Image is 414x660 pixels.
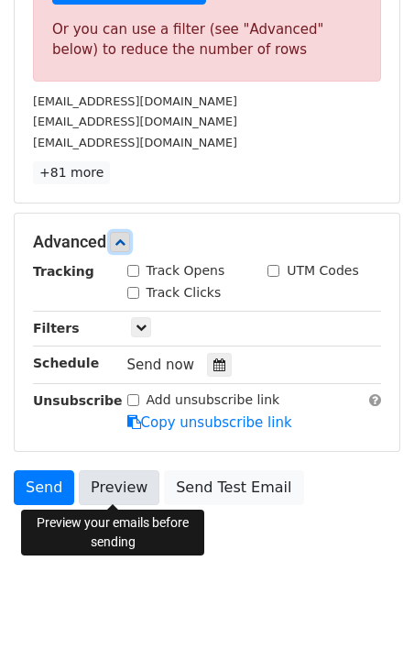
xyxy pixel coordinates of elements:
[127,357,195,373] span: Send now
[33,136,237,149] small: [EMAIL_ADDRESS][DOMAIN_NAME]
[127,414,292,431] a: Copy unsubscribe link
[21,510,204,555] div: Preview your emails before sending
[33,115,237,128] small: [EMAIL_ADDRESS][DOMAIN_NAME]
[147,261,225,280] label: Track Opens
[287,261,358,280] label: UTM Codes
[33,393,123,408] strong: Unsubscribe
[79,470,159,505] a: Preview
[33,94,237,108] small: [EMAIL_ADDRESS][DOMAIN_NAME]
[14,470,74,505] a: Send
[33,356,99,370] strong: Schedule
[33,321,80,335] strong: Filters
[147,283,222,302] label: Track Clicks
[33,264,94,279] strong: Tracking
[322,572,414,660] div: Widget de chat
[52,19,362,60] div: Or you can use a filter (see "Advanced" below) to reduce the number of rows
[33,161,110,184] a: +81 more
[33,232,381,252] h5: Advanced
[322,572,414,660] iframe: Chat Widget
[147,390,280,410] label: Add unsubscribe link
[164,470,303,505] a: Send Test Email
